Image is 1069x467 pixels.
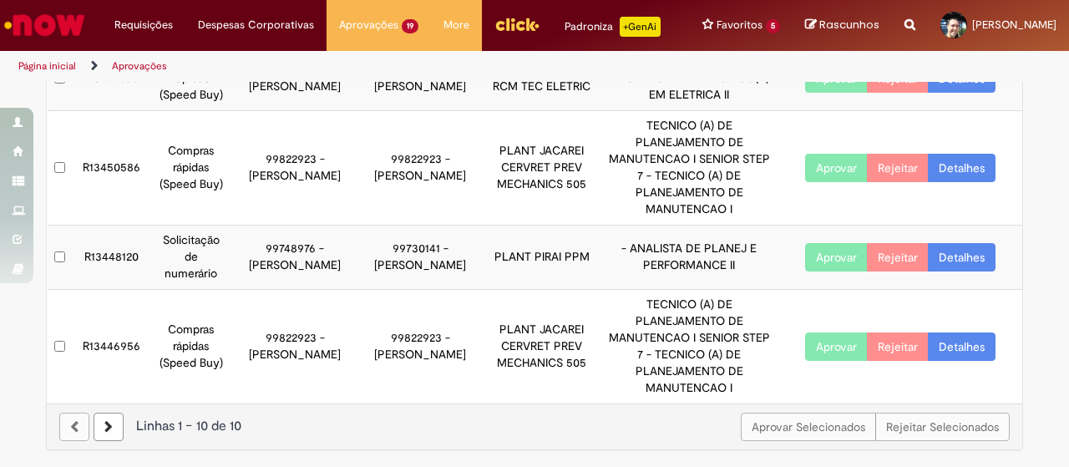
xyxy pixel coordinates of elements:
[112,59,167,73] a: Aprovações
[198,17,314,33] span: Despesas Corporativas
[149,111,232,226] td: Compras rápidas (Speed Buy)
[867,243,929,272] button: Rejeitar
[928,154,996,182] a: Detalhes
[402,19,418,33] span: 19
[73,226,149,290] td: R13448120
[2,8,88,42] img: ServiceNow
[149,290,232,404] td: Compras rápidas (Speed Buy)
[766,19,780,33] span: 5
[867,332,929,361] button: Rejeitar
[59,417,1010,436] div: Linhas 1 − 10 de 10
[494,12,540,37] img: click_logo_yellow_360x200.png
[928,243,996,272] a: Detalhes
[149,226,232,290] td: Solicitação de numerário
[972,18,1056,32] span: [PERSON_NAME]
[18,59,76,73] a: Página inicial
[232,111,357,226] td: 99822923 - [PERSON_NAME]
[357,226,483,290] td: 99730141 - [PERSON_NAME]
[443,17,469,33] span: More
[805,18,879,33] a: Rascunhos
[13,51,700,82] ul: Trilhas de página
[600,226,778,290] td: - ANALISTA DE PLANEJ E PERFORMANCE II
[600,111,778,226] td: TECNICO (A) DE PLANEJAMENTO DE MANUTENCAO I SENIOR STEP 7 - TECNICO (A) DE PLANEJAMENTO DE MANUTE...
[565,17,661,37] div: Padroniza
[232,226,357,290] td: 99748976 - [PERSON_NAME]
[114,17,173,33] span: Requisições
[805,332,868,361] button: Aprovar
[357,290,483,404] td: 99822923 - [PERSON_NAME]
[73,111,149,226] td: R13450586
[232,290,357,404] td: 99822923 - [PERSON_NAME]
[73,290,149,404] td: R13446956
[339,17,398,33] span: Aprovações
[819,17,879,33] span: Rascunhos
[805,243,868,272] button: Aprovar
[928,332,996,361] a: Detalhes
[805,154,868,182] button: Aprovar
[483,290,600,404] td: PLANT JACAREI CERVRET PREV MECHANICS 505
[867,154,929,182] button: Rejeitar
[717,17,762,33] span: Favoritos
[483,226,600,290] td: PLANT PIRAI PPM
[357,111,483,226] td: 99822923 - [PERSON_NAME]
[600,290,778,404] td: TECNICO (A) DE PLANEJAMENTO DE MANUTENCAO I SENIOR STEP 7 - TECNICO (A) DE PLANEJAMENTO DE MANUTE...
[620,17,661,37] p: +GenAi
[483,111,600,226] td: PLANT JACAREI CERVRET PREV MECHANICS 505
